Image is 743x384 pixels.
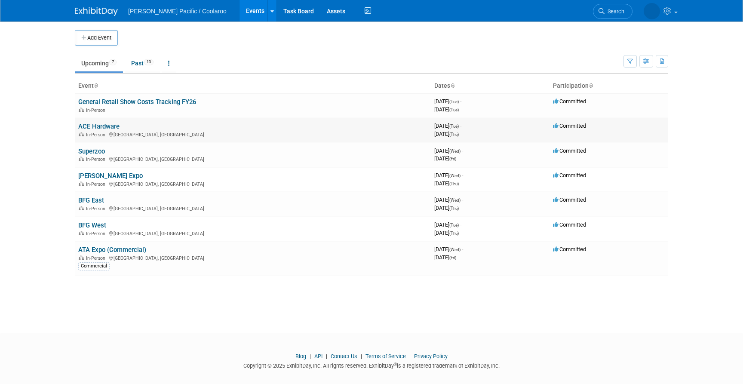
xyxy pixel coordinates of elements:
[314,353,322,359] a: API
[295,353,306,359] a: Blog
[78,246,146,254] a: ATA Expo (Commercial)
[79,132,84,136] img: In-Person Event
[553,246,586,252] span: Committed
[86,255,108,261] span: In-Person
[434,155,456,162] span: [DATE]
[449,149,461,154] span: (Wed)
[78,155,427,162] div: [GEOGRAPHIC_DATA], [GEOGRAPHIC_DATA]
[434,197,463,203] span: [DATE]
[79,255,84,260] img: In-Person Event
[78,147,105,155] a: Superzoo
[462,172,463,178] span: -
[79,108,84,112] img: In-Person Event
[86,132,108,138] span: In-Person
[86,108,108,113] span: In-Person
[86,231,108,237] span: In-Person
[434,131,459,137] span: [DATE]
[449,157,456,161] span: (Fri)
[449,99,459,104] span: (Tue)
[434,221,461,228] span: [DATE]
[550,79,668,93] th: Participation
[78,180,427,187] div: [GEOGRAPHIC_DATA], [GEOGRAPHIC_DATA]
[431,79,550,93] th: Dates
[79,231,84,235] img: In-Person Event
[449,247,461,252] span: (Wed)
[78,172,143,180] a: [PERSON_NAME] Expo
[449,173,461,178] span: (Wed)
[462,246,463,252] span: -
[553,98,586,104] span: Committed
[434,246,463,252] span: [DATE]
[79,206,84,210] img: In-Person Event
[78,197,104,204] a: BFG East
[434,180,459,187] span: [DATE]
[449,223,459,227] span: (Tue)
[94,82,98,89] a: Sort by Event Name
[144,59,154,65] span: 13
[605,8,624,15] span: Search
[78,98,196,106] a: General Retail Show Costs Tracking FY26
[407,353,413,359] span: |
[644,3,660,19] img: Andy Doerr
[394,362,397,367] sup: ®
[434,205,459,211] span: [DATE]
[434,254,456,261] span: [DATE]
[78,230,427,237] div: [GEOGRAPHIC_DATA], [GEOGRAPHIC_DATA]
[414,353,448,359] a: Privacy Policy
[553,123,586,129] span: Committed
[75,30,118,46] button: Add Event
[75,55,123,71] a: Upcoming7
[553,221,586,228] span: Committed
[78,123,120,130] a: ACE Hardware
[79,181,84,186] img: In-Person Event
[553,197,586,203] span: Committed
[589,82,593,89] a: Sort by Participation Type
[78,221,106,229] a: BFG West
[449,206,459,211] span: (Thu)
[75,7,118,16] img: ExhibitDay
[434,230,459,236] span: [DATE]
[324,353,329,359] span: |
[449,108,459,112] span: (Tue)
[78,205,427,212] div: [GEOGRAPHIC_DATA], [GEOGRAPHIC_DATA]
[449,198,461,203] span: (Wed)
[553,147,586,154] span: Committed
[449,231,459,236] span: (Thu)
[462,147,463,154] span: -
[359,353,364,359] span: |
[307,353,313,359] span: |
[593,4,632,19] a: Search
[462,197,463,203] span: -
[460,221,461,228] span: -
[331,353,357,359] a: Contact Us
[109,59,117,65] span: 7
[78,262,110,270] div: Commercial
[460,123,461,129] span: -
[434,123,461,129] span: [DATE]
[450,82,454,89] a: Sort by Start Date
[434,98,461,104] span: [DATE]
[75,79,431,93] th: Event
[86,157,108,162] span: In-Person
[128,8,227,15] span: [PERSON_NAME] Pacific / Coolaroo
[78,131,427,138] div: [GEOGRAPHIC_DATA], [GEOGRAPHIC_DATA]
[449,255,456,260] span: (Fri)
[434,172,463,178] span: [DATE]
[449,124,459,129] span: (Tue)
[434,106,459,113] span: [DATE]
[553,172,586,178] span: Committed
[460,98,461,104] span: -
[365,353,406,359] a: Terms of Service
[434,147,463,154] span: [DATE]
[79,157,84,161] img: In-Person Event
[86,181,108,187] span: In-Person
[86,206,108,212] span: In-Person
[449,132,459,137] span: (Thu)
[125,55,160,71] a: Past13
[449,181,459,186] span: (Thu)
[78,254,427,261] div: [GEOGRAPHIC_DATA], [GEOGRAPHIC_DATA]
